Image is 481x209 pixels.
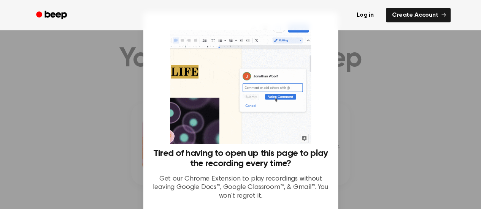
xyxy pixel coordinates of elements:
a: Log in [349,6,381,24]
a: Create Account [386,8,451,22]
h3: Tired of having to open up this page to play the recording every time? [152,148,329,169]
img: Beep extension in action [170,21,311,144]
a: Beep [31,8,74,23]
p: Get our Chrome Extension to play recordings without leaving Google Docs™, Google Classroom™, & Gm... [152,175,329,201]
